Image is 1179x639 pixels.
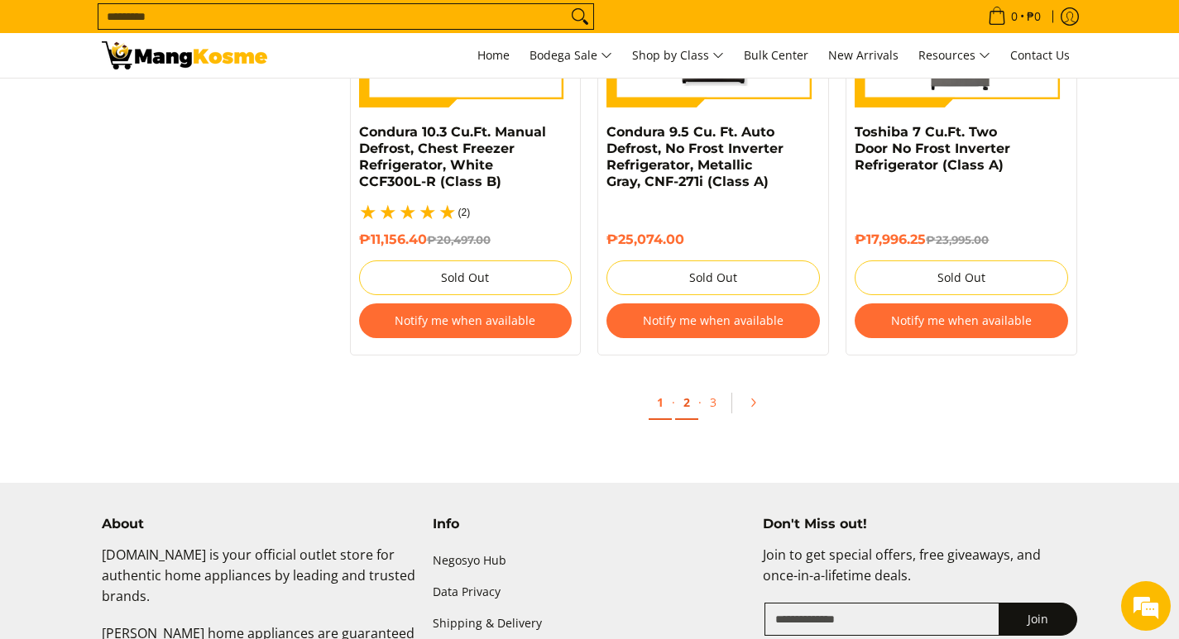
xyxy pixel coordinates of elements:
[632,45,724,66] span: Shop by Class
[672,394,675,410] span: ·
[530,45,612,66] span: Bodega Sale
[433,576,747,608] a: Data Privacy
[855,260,1068,295] button: Sold Out
[567,4,593,29] button: Search
[433,608,747,639] a: Shipping & Delivery
[86,93,278,114] div: Chat with us now
[910,33,999,78] a: Resources
[918,45,990,66] span: Resources
[1010,47,1070,63] span: Contact Us
[1024,11,1043,22] span: ₱0
[359,260,573,295] button: Sold Out
[102,41,267,69] img: Bodega Sale Refrigerator l Mang Kosme: Home Appliances Warehouse Sale
[855,231,1068,248] h6: ₱17,996.25
[469,33,518,78] a: Home
[102,516,416,532] h4: About
[606,303,820,338] button: Notify me when available
[855,303,1068,338] button: Notify me when available
[359,203,458,222] span: 5.0 / 5.0 based on 2 reviews
[828,47,899,63] span: New Arrivals
[359,124,546,189] a: Condura 10.3 Cu.Ft. Manual Defrost, Chest Freezer Refrigerator, White CCF300L-R (Class B)
[702,386,725,418] a: 3
[433,545,747,576] a: Negosyo Hub
[1009,11,1020,22] span: 0
[763,545,1077,603] p: Join to get special offers, free giveaways, and once-in-a-lifetime deals.
[427,233,491,246] del: ₱20,497.00
[675,386,698,420] a: 2
[763,516,1077,532] h4: Don't Miss out!
[359,231,573,248] h6: ₱11,156.40
[96,208,228,375] span: We're online!
[606,231,820,248] h6: ₱25,074.00
[359,303,573,338] button: Notify me when available
[521,33,621,78] a: Bodega Sale
[271,8,311,48] div: Minimize live chat window
[433,516,747,532] h4: Info
[342,380,1086,433] ul: Pagination
[606,260,820,295] button: Sold Out
[8,451,315,509] textarea: Type your message and hit 'Enter'
[855,124,1010,173] a: Toshiba 7 Cu.Ft. Two Door No Frost Inverter Refrigerator (Class A)
[999,603,1077,636] button: Join
[744,47,808,63] span: Bulk Center
[698,394,702,410] span: ·
[606,124,784,189] a: Condura 9.5 Cu. Ft. Auto Defrost, No Frost Inverter Refrigerator, Metallic Gray, CNF-271i (Class A)
[926,233,989,246] del: ₱23,995.00
[983,7,1046,26] span: •
[649,386,672,420] a: 1
[284,33,1078,78] nav: Main Menu
[736,33,817,78] a: Bulk Center
[477,47,510,63] span: Home
[458,207,471,217] span: (2)
[102,545,416,622] p: [DOMAIN_NAME] is your official outlet store for authentic home appliances by leading and trusted ...
[1002,33,1078,78] a: Contact Us
[624,33,732,78] a: Shop by Class
[820,33,907,78] a: New Arrivals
